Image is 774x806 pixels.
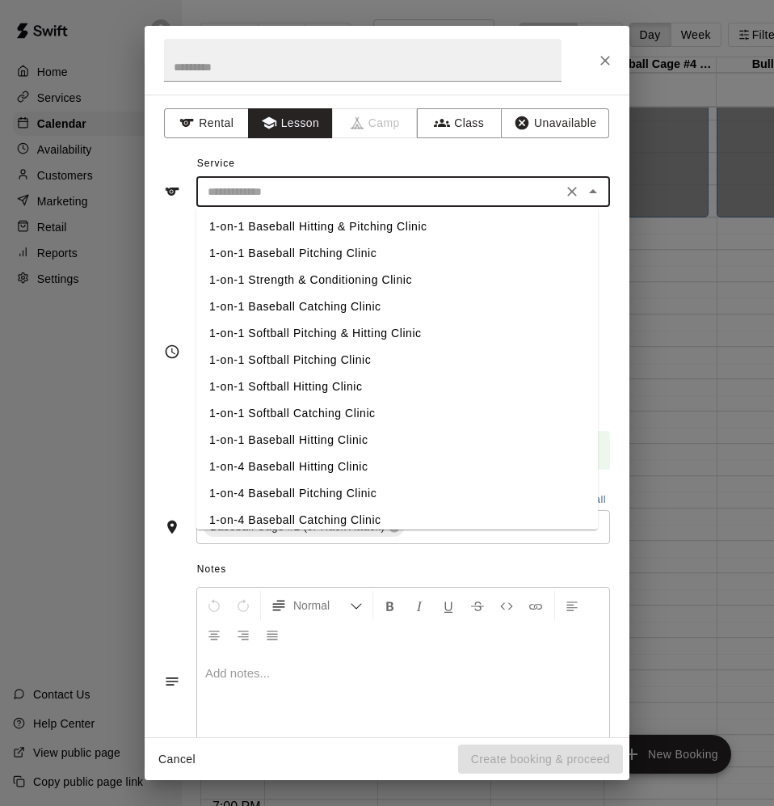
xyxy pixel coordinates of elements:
[259,620,286,649] button: Justify Align
[464,591,491,620] button: Format Strikethrough
[196,507,598,534] li: 1-on-4 Baseball Catching Clinic
[376,591,404,620] button: Format Bold
[591,46,620,75] button: Close
[200,591,228,620] button: Undo
[582,180,604,203] button: Close
[417,108,502,138] button: Class
[229,620,257,649] button: Right Align
[248,108,333,138] button: Lesson
[435,591,462,620] button: Format Underline
[196,480,598,507] li: 1-on-4 Baseball Pitching Clinic
[164,344,180,360] svg: Timing
[229,591,257,620] button: Redo
[196,454,598,480] li: 1-on-4 Baseball Hitting Clinic
[164,184,180,200] svg: Service
[196,320,598,347] li: 1-on-1 Softball Pitching & Hitting Clinic
[196,240,598,267] li: 1-on-1 Baseball Pitching Clinic
[196,267,598,293] li: 1-on-1 Strength & Conditioning Clinic
[522,591,549,620] button: Insert Link
[333,108,418,138] span: Camps can only be created in the Services page
[561,180,583,203] button: Clear
[151,745,203,774] button: Cancel
[196,400,598,427] li: 1-on-1 Softball Catching Clinic
[493,591,520,620] button: Insert Code
[200,620,228,649] button: Center Align
[164,108,249,138] button: Rental
[264,591,369,620] button: Formatting Options
[196,213,598,240] li: 1-on-1 Baseball Hitting & Pitching Clinic
[164,673,180,690] svg: Notes
[197,158,235,169] span: Service
[196,373,598,400] li: 1-on-1 Softball Hitting Clinic
[196,427,598,454] li: 1-on-1 Baseball Hitting Clinic
[196,293,598,320] li: 1-on-1 Baseball Catching Clinic
[197,557,610,583] span: Notes
[558,591,586,620] button: Left Align
[406,591,433,620] button: Format Italics
[196,347,598,373] li: 1-on-1 Softball Pitching Clinic
[164,519,180,535] svg: Rooms
[501,108,609,138] button: Unavailable
[293,597,350,614] span: Normal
